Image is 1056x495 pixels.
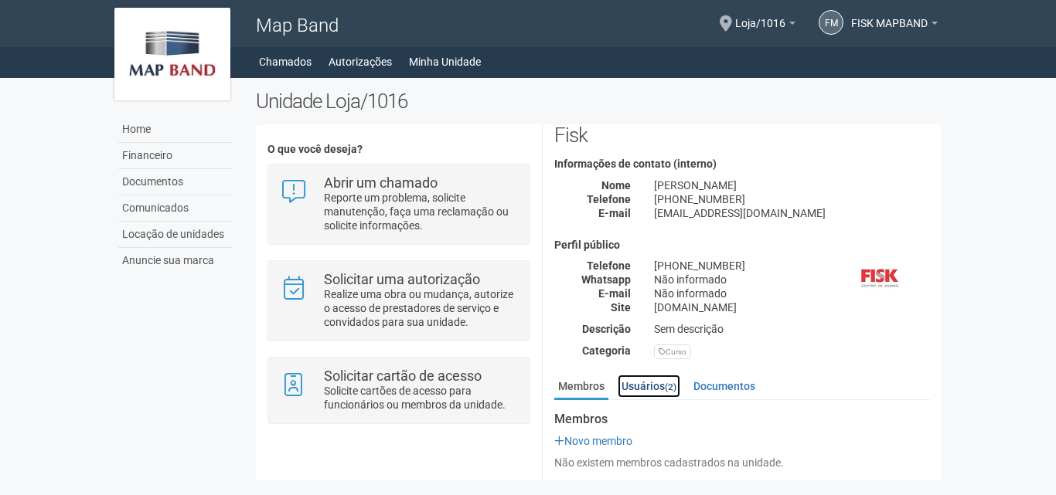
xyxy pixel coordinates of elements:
a: Loja/1016 [735,19,795,32]
strong: Telefone [587,193,631,205]
strong: Solicitar uma autorização [324,271,480,287]
a: Home [118,117,233,143]
strong: Membros [554,412,930,426]
h2: Unidade Loja/1016 [256,90,942,113]
strong: Abrir um chamado [324,175,438,191]
h4: Perfil público [554,239,930,251]
a: Autorizações [329,51,392,73]
div: [EMAIL_ADDRESS][DOMAIN_NAME] [642,206,942,220]
a: Documentos [118,169,233,195]
strong: E-mail [598,287,631,300]
span: Loja/1016 [735,2,785,29]
div: [DOMAIN_NAME] [642,300,942,314]
div: [PERSON_NAME] [642,178,942,192]
a: Locação de unidades [118,222,233,248]
strong: Telefone [587,259,631,272]
small: (2) [665,381,676,392]
strong: Descrição [582,323,631,335]
a: Documentos [690,375,759,398]
a: Membros [554,375,608,400]
strong: Site [611,301,631,314]
a: FISK MAPBAND [851,19,938,32]
div: Não existem membros cadastrados na unidade. [554,456,930,470]
img: logo.jpg [114,8,230,100]
p: Realize uma obra ou mudança, autorize o acesso de prestadores de serviço e convidados para sua un... [324,287,518,329]
a: Solicitar cartão de acesso Solicite cartões de acesso para funcionários ou membros da unidade. [280,369,517,412]
div: [PHONE_NUMBER] [642,192,942,206]
strong: Solicitar cartão de acesso [324,368,482,384]
span: FISK MAPBAND [851,2,928,29]
strong: E-mail [598,207,631,219]
a: Solicitar uma autorização Realize uma obra ou mudança, autorize o acesso de prestadores de serviç... [280,273,517,329]
strong: Whatsapp [581,273,631,286]
div: Não informado [642,273,942,286]
a: Comunicados [118,195,233,222]
a: Financeiro [118,143,233,169]
p: Reporte um problema, solicite manutenção, faça uma reclamação ou solicite informações. [324,191,518,232]
span: Map Band [256,15,339,36]
strong: Nome [601,179,631,192]
a: FM [819,10,843,35]
div: [PHONE_NUMBER] [642,259,942,273]
h4: Informações de contato (interno) [554,158,930,170]
a: Abrir um chamado Reporte um problema, solicite manutenção, faça uma reclamação ou solicite inform... [280,176,517,232]
div: Curso [654,344,691,359]
div: Não informado [642,286,942,300]
div: Sem descrição [642,322,942,336]
img: business.png [841,239,918,317]
a: Chamados [259,51,312,73]
a: Usuários(2) [618,375,680,398]
a: Novo membro [554,435,632,447]
h4: O que você deseja? [267,144,530,155]
strong: Categoria [582,344,631,357]
a: Anuncie sua marca [118,248,233,273]
a: Minha Unidade [409,51,481,73]
p: Solicite cartões de acesso para funcionários ou membros da unidade. [324,384,518,412]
